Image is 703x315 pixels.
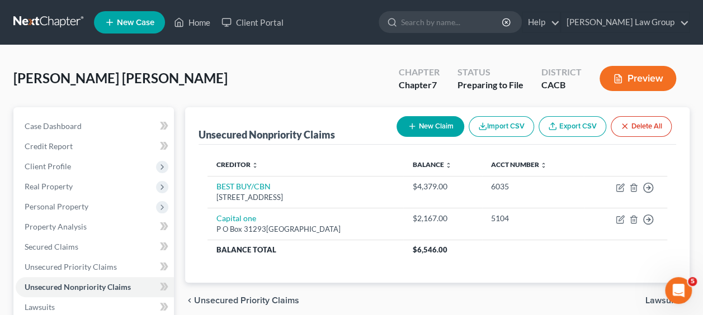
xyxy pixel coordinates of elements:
[491,213,575,224] div: 5104
[445,162,451,169] i: unfold_more
[645,296,681,305] span: Lawsuits
[216,224,394,235] div: P O Box 31293[GEOGRAPHIC_DATA]
[397,116,464,137] button: New Claim
[432,79,437,90] span: 7
[194,296,299,305] span: Unsecured Priority Claims
[541,79,582,92] div: CACB
[117,18,154,27] span: New Case
[185,296,299,305] button: chevron_left Unsecured Priority Claims
[16,116,174,136] a: Case Dashboard
[16,237,174,257] a: Secured Claims
[13,70,228,86] span: [PERSON_NAME] [PERSON_NAME]
[25,302,55,312] span: Lawsuits
[25,222,87,231] span: Property Analysis
[399,79,440,92] div: Chapter
[522,12,560,32] a: Help
[611,116,672,137] button: Delete All
[541,66,582,79] div: District
[412,213,473,224] div: $2,167.00
[688,277,697,286] span: 5
[25,282,131,292] span: Unsecured Nonpriority Claims
[207,240,403,260] th: Balance Total
[399,66,440,79] div: Chapter
[252,162,258,169] i: unfold_more
[539,116,606,137] a: Export CSV
[491,181,575,192] div: 6035
[216,12,289,32] a: Client Portal
[457,79,523,92] div: Preparing to File
[25,242,78,251] span: Secured Claims
[216,213,256,223] a: Capital one
[540,162,547,169] i: unfold_more
[25,202,88,211] span: Personal Property
[216,182,271,191] a: BEST BUY/CBN
[665,277,692,304] iframe: Intercom live chat
[561,12,689,32] a: [PERSON_NAME] Law Group
[25,121,82,131] span: Case Dashboard
[600,66,676,91] button: Preview
[16,277,174,297] a: Unsecured Nonpriority Claims
[645,296,690,305] button: Lawsuits chevron_right
[199,128,335,141] div: Unsecured Nonpriority Claims
[16,217,174,237] a: Property Analysis
[216,192,394,203] div: [STREET_ADDRESS]
[16,257,174,277] a: Unsecured Priority Claims
[25,182,73,191] span: Real Property
[25,262,117,271] span: Unsecured Priority Claims
[16,136,174,156] a: Credit Report
[412,160,451,169] a: Balance unfold_more
[185,296,194,305] i: chevron_left
[457,66,523,79] div: Status
[469,116,534,137] button: Import CSV
[216,160,258,169] a: Creditor unfold_more
[168,12,216,32] a: Home
[412,181,473,192] div: $4,379.00
[25,141,73,151] span: Credit Report
[412,245,447,254] span: $6,546.00
[491,160,547,169] a: Acct Number unfold_more
[25,161,71,171] span: Client Profile
[401,12,503,32] input: Search by name...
